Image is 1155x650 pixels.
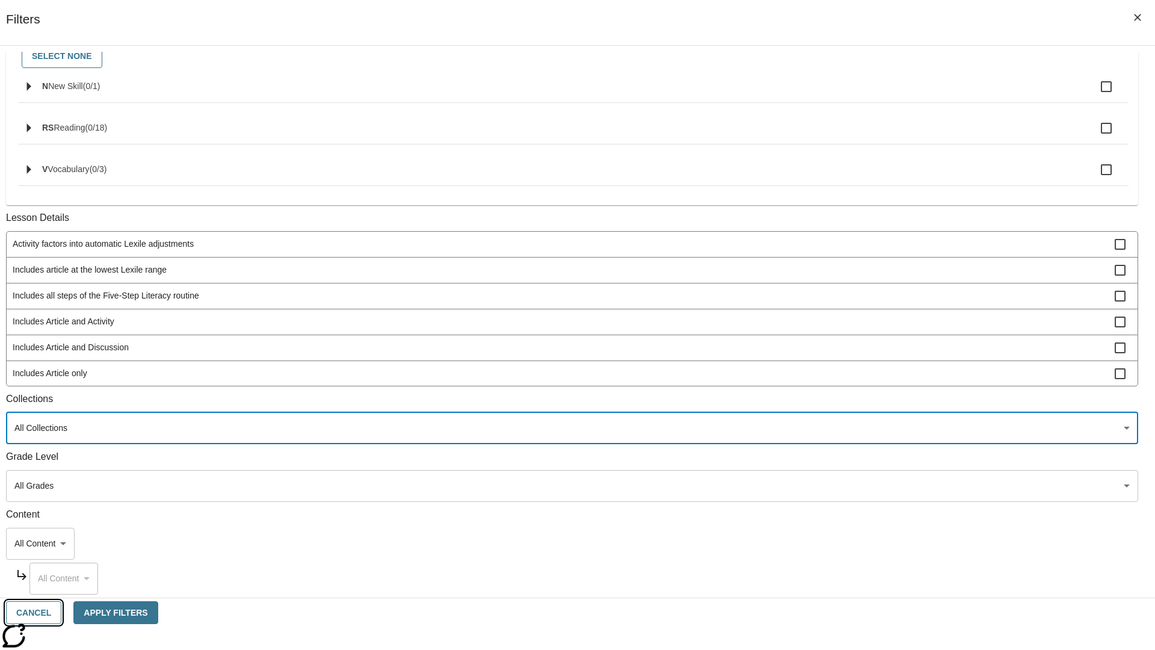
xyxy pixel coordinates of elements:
[13,341,1115,354] span: Includes Article and Discussion
[22,45,102,68] button: Select None
[7,309,1138,335] div: Includes Article and Activity
[85,123,108,132] span: 0 skills selected/18 skills in group
[42,81,48,91] span: N
[6,528,75,560] div: Select Content
[1125,5,1150,30] button: Close Filters side menu
[18,71,1129,196] ul: Select skills
[42,123,54,132] span: RS
[54,123,85,132] span: Reading
[13,289,1115,302] span: Includes all steps of the Five-Step Literacy routine
[6,450,1138,464] p: Grade Level
[6,12,40,45] h1: Filters
[6,392,1138,406] p: Collections
[16,42,1129,71] div: Select skills
[42,164,48,174] span: V
[6,601,61,625] button: Cancel
[13,264,1115,276] span: Includes article at the lowest Lexile range
[7,361,1138,387] div: Includes Article only
[48,81,83,91] span: New Skill
[29,563,98,595] div: Select Content
[6,211,1138,225] p: Lesson Details
[7,232,1138,258] div: Activity factors into automatic Lexile adjustments
[73,601,158,625] button: Apply Filters
[83,81,100,91] span: 0 skills selected/1 skills in group
[6,231,1138,386] ul: Lesson Details
[7,258,1138,283] div: Includes article at the lowest Lexile range
[7,283,1138,309] div: Includes all steps of the Five-Step Literacy routine
[6,508,1138,522] p: Content
[13,315,1115,328] span: Includes Article and Activity
[48,164,89,174] span: Vocabulary
[90,164,107,174] span: 0 skills selected/3 skills in group
[6,412,1138,444] div: Select a collection
[7,335,1138,361] div: Includes Article and Discussion
[13,367,1115,380] span: Includes Article only
[13,238,1115,250] span: Activity factors into automatic Lexile adjustments
[6,470,1138,502] div: Select grades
